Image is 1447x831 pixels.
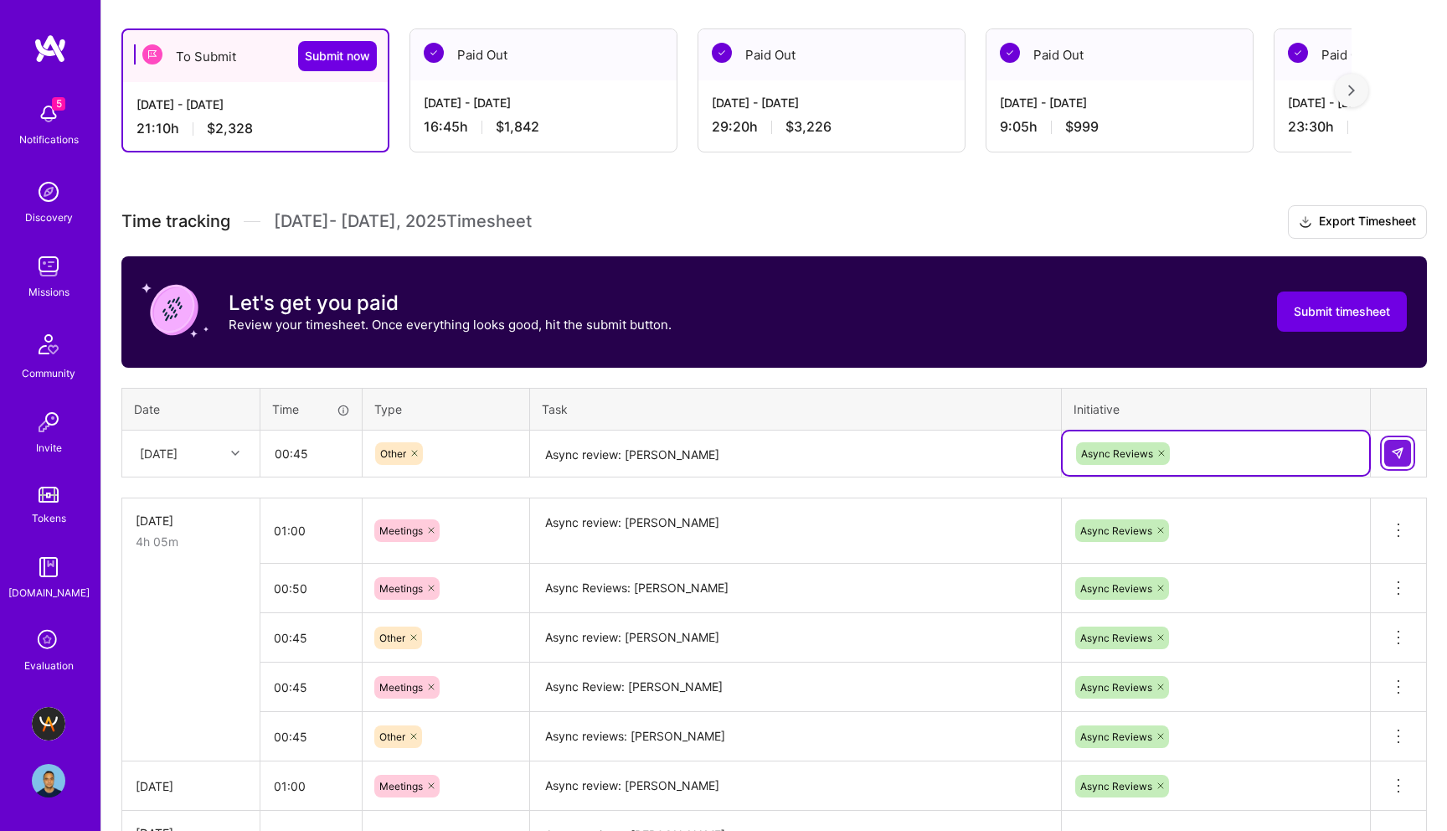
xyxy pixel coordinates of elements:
[363,388,530,430] th: Type
[122,388,260,430] th: Date
[1000,94,1239,111] div: [DATE] - [DATE]
[136,512,246,529] div: [DATE]
[379,632,405,644] span: Other
[532,615,1059,661] textarea: Async review: [PERSON_NAME]
[379,730,405,743] span: Other
[1000,118,1239,136] div: 9:05 h
[136,120,374,137] div: 21:10 h
[28,764,70,797] a: User Avatar
[1000,43,1020,63] img: Paid Out
[140,445,178,462] div: [DATE]
[22,364,75,382] div: Community
[260,566,362,611] input: HH:MM
[1080,524,1152,537] span: Async Reviews
[530,388,1062,430] th: Task
[379,780,423,792] span: Meetings
[424,43,444,63] img: Paid Out
[207,120,253,137] span: $2,328
[123,30,388,82] div: To Submit
[532,714,1059,760] textarea: Async reviews: [PERSON_NAME]
[19,131,79,148] div: Notifications
[379,582,423,595] span: Meetings
[28,707,70,741] a: A.Team - Grow A.Team's Community & Demand
[136,533,246,550] div: 4h 05m
[410,29,677,80] div: Paid Out
[698,29,965,80] div: Paid Out
[28,324,69,364] img: Community
[24,657,74,674] div: Evaluation
[52,97,65,111] span: 5
[260,665,362,710] input: HH:MM
[32,509,66,527] div: Tokens
[1299,214,1312,231] i: icon Download
[1081,447,1153,460] span: Async Reviews
[1065,118,1099,136] span: $999
[260,508,362,553] input: HH:MM
[28,283,70,301] div: Missions
[532,432,1059,477] textarea: Async review: [PERSON_NAME]
[272,400,350,418] div: Time
[32,550,65,584] img: guide book
[32,97,65,131] img: bell
[785,118,832,136] span: $3,226
[32,707,65,741] img: A.Team - Grow A.Team's Community & Demand
[136,777,246,795] div: [DATE]
[1384,440,1413,467] div: null
[1080,632,1152,644] span: Async Reviews
[121,211,230,232] span: Time tracking
[1080,681,1152,694] span: Async Reviews
[39,487,59,503] img: tokens
[260,715,362,759] input: HH:MM
[1294,303,1390,320] span: Submit timesheet
[986,29,1253,80] div: Paid Out
[32,175,65,209] img: discovery
[712,118,951,136] div: 29:20 h
[532,763,1059,809] textarea: Async review: [PERSON_NAME]
[36,439,62,457] div: Invite
[532,500,1059,563] textarea: Async review: [PERSON_NAME]
[1080,780,1152,792] span: Async Reviews
[532,565,1059,612] textarea: Async Reviews: [PERSON_NAME]
[231,449,239,457] i: icon Chevron
[298,41,377,71] button: Submit now
[136,95,374,113] div: [DATE] - [DATE]
[424,118,663,136] div: 16:45 h
[1074,400,1358,418] div: Initiative
[712,43,732,63] img: Paid Out
[1288,205,1427,239] button: Export Timesheet
[1348,85,1355,96] img: right
[142,276,209,343] img: coin
[261,431,361,476] input: HH:MM
[32,405,65,439] img: Invite
[229,316,672,333] p: Review your timesheet. Once everything looks good, hit the submit button.
[32,764,65,797] img: User Avatar
[1288,43,1308,63] img: Paid Out
[25,209,73,226] div: Discovery
[1391,446,1404,460] img: Submit
[305,48,370,65] span: Submit now
[142,44,162,65] img: To Submit
[532,664,1059,710] textarea: Async Review: [PERSON_NAME]
[1277,292,1407,332] button: Submit timesheet
[379,524,423,537] span: Meetings
[260,764,362,808] input: HH:MM
[274,211,532,232] span: [DATE] - [DATE] , 2025 Timesheet
[1080,730,1152,743] span: Async Reviews
[1080,582,1152,595] span: Async Reviews
[33,34,67,64] img: logo
[496,118,539,136] span: $1,842
[380,447,406,460] span: Other
[424,94,663,111] div: [DATE] - [DATE]
[229,291,672,316] h3: Let's get you paid
[379,681,423,694] span: Meetings
[712,94,951,111] div: [DATE] - [DATE]
[33,625,64,657] i: icon SelectionTeam
[32,250,65,283] img: teamwork
[260,616,362,660] input: HH:MM
[8,584,90,601] div: [DOMAIN_NAME]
